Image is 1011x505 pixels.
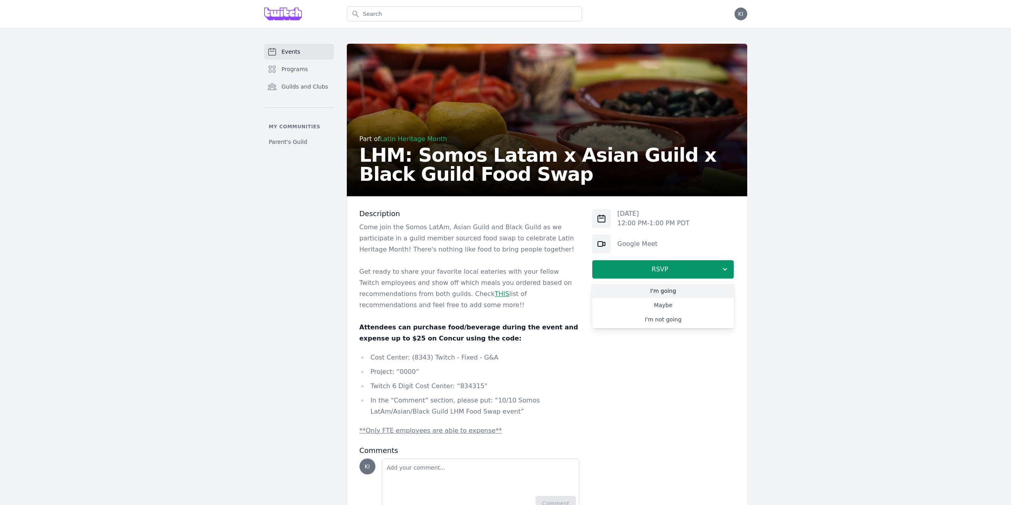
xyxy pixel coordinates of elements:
span: Parent's Guild [269,138,307,146]
span: Programs [282,65,308,73]
p: My communities [264,124,334,130]
li: In the “Comment” section, please put: “10/10 Somos LatAm/Asian/Black Guild LHM Food Swap event” [360,395,580,417]
img: Grove [264,8,302,20]
h3: Comments [360,446,580,455]
u: **Only FTE employees are able to expense** [360,427,502,434]
a: Maybe [592,298,734,312]
a: Parent's Guild [264,135,334,149]
a: I'm not going [592,312,734,327]
li: Twitch 6 Digit Cost Center: “834315" [360,381,580,392]
span: RSVP [599,265,721,274]
span: Guilds and Clubs [282,83,329,91]
a: Programs [264,61,334,77]
div: RSVP [592,282,734,328]
h2: LHM: Somos Latam x Asian Guild x Black Guild Food Swap [360,145,735,184]
button: KI [735,8,747,20]
div: Part of [360,134,735,144]
a: Events [264,44,334,60]
a: Guilds and Clubs [264,79,334,95]
input: Search [347,6,582,21]
p: Come join the Somos LatAm, Asian Guild and Black Guild as we participate in a guild member source... [360,222,580,255]
button: RSVP [592,260,734,279]
p: 12:00 PM - 1:00 PM PDT [617,219,690,228]
span: KI [738,11,743,17]
h3: Description [360,209,580,219]
a: THIS [495,290,509,298]
a: I'm going [592,284,734,298]
p: Get ready to share your favorite local eateries with your fellow Twitch employees and show off wh... [360,266,580,311]
p: [DATE] [617,209,690,219]
span: Events [282,48,300,56]
strong: Attendees can purchase food/beverage during the event and expense up to $25 on Concur using the c... [360,323,578,342]
span: KI [365,464,370,469]
nav: Sidebar [264,44,334,149]
li: Cost Center: (8343) Twitch - Fixed - G&A [360,352,580,363]
a: Google Meet [617,240,657,248]
li: Project: “0000” [360,366,580,377]
a: Latin Heritage Month [380,135,447,143]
